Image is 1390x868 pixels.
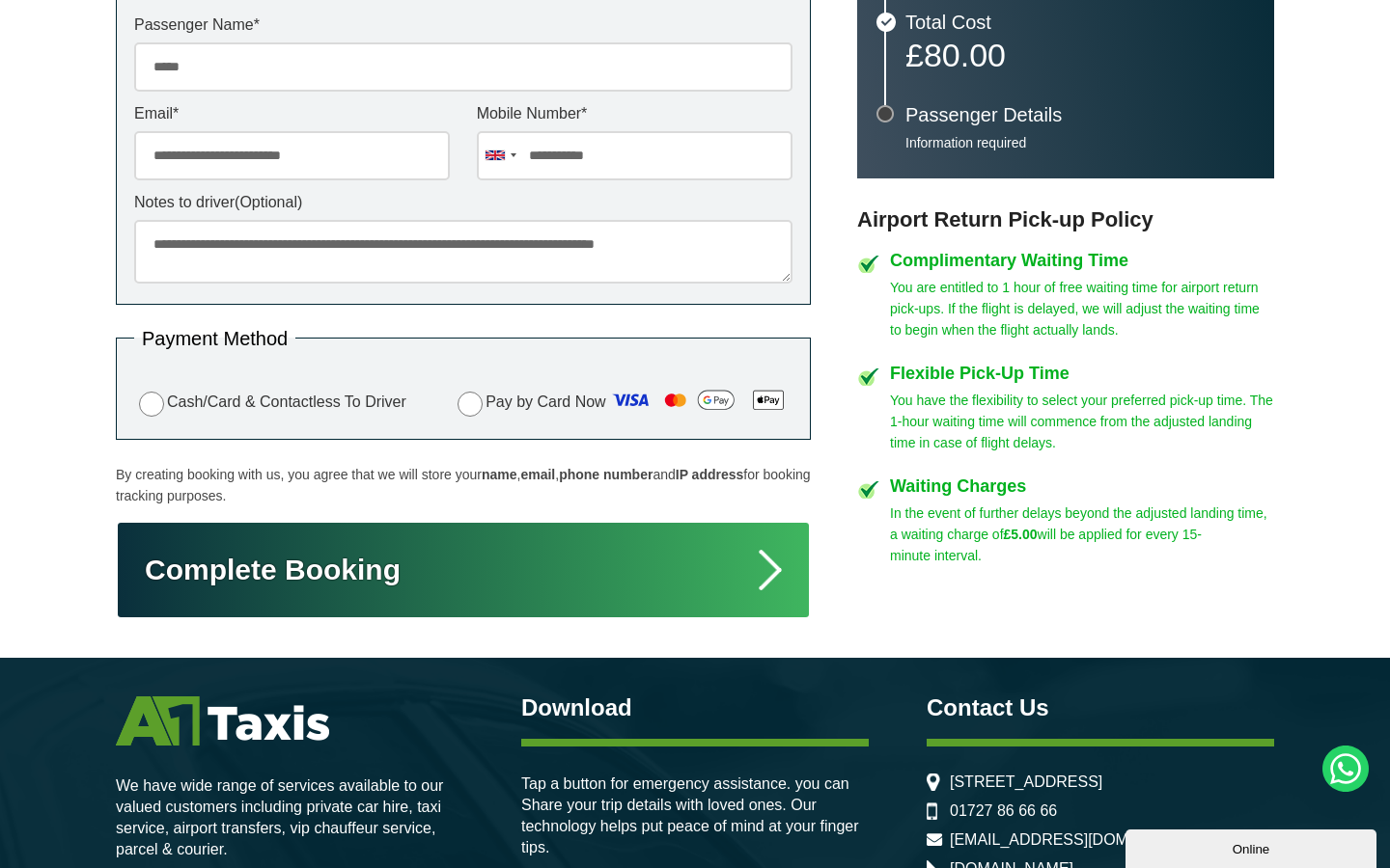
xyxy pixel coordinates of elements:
[478,132,522,179] div: United Kingdom: +44
[890,252,1274,269] h4: Complimentary Waiting Time
[927,773,1274,791] li: [STREET_ADDRESS]
[116,521,811,619] button: Complete Booking
[458,392,483,417] input: Pay by Card Now
[905,105,1255,124] h3: Passenger Details
[950,802,1057,820] a: 01727 86 66 66
[521,696,869,719] h3: Download
[890,477,1274,495] h4: Waiting Charges
[482,467,517,482] strong: name
[1126,826,1380,868] iframe: chat widget
[1004,527,1038,542] strong: £5.00
[924,37,1006,73] span: 80.00
[453,385,792,421] label: Pay by Card Now
[559,467,653,482] strong: phone number
[890,365,1274,382] h4: Flexible Pick-Up Time
[521,773,869,858] p: Tap a button for emergency assistance. you can Share your trip details with loved ones. Our techn...
[116,464,811,506] p: By creating booking with us, you agree that we will store your , , and for booking tracking purpo...
[116,775,463,860] p: We have wide range of services available to our valued customers including private car hire, taxi...
[905,13,1255,32] h3: Total Cost
[950,831,1211,849] a: [EMAIL_ADDRESS][DOMAIN_NAME]
[116,696,329,746] img: A1 Taxis St Albans
[905,134,1255,151] p: Information required
[927,696,1274,719] h3: Contact Us
[134,106,450,122] label: Email
[139,392,164,417] input: Cash/Card & Contactless To Driver
[890,390,1274,453] p: You have the flexibility to select your preferred pick-up time. The 1-hour waiting time will comm...
[235,194,302,210] span: (Optional)
[134,389,406,417] label: Cash/Card & Contactless To Driver
[890,277,1274,340] p: You are entitled to 1 hour of free waiting time for airport return pick-ups. If the flight is del...
[477,106,792,122] label: Mobile Number
[520,467,555,482] strong: email
[134,195,792,210] label: Notes to driver
[676,467,744,482] strong: IP address
[134,329,295,348] legend: Payment Method
[134,17,792,33] label: Passenger Name
[857,207,1274,232] h3: Airport Return Pick-up Policy
[905,41,1255,68] p: £
[890,502,1274,566] p: In the event of further delays beyond the adjusted landing time, a waiting charge of will be appl...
